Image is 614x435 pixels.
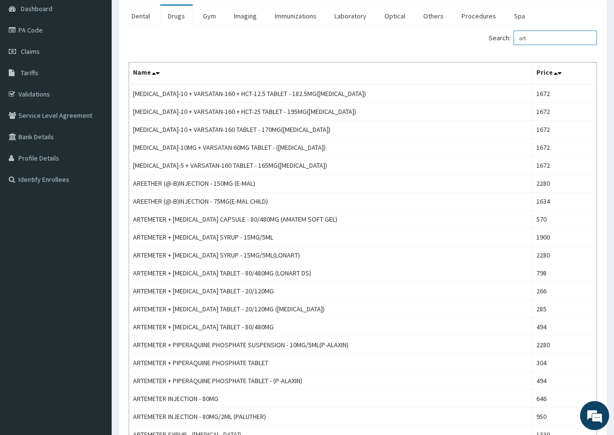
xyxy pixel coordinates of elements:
textarea: Type your message and hit 'Enter' [5,265,185,299]
a: Spa [506,6,533,26]
a: Optical [377,6,413,26]
td: 950 [532,408,597,426]
div: Chat with us now [50,54,163,67]
td: 1672 [532,139,597,157]
span: Tariffs [21,68,38,77]
td: ARTEMETER + [MEDICAL_DATA] SYRUP - 15MG/5ML(LONART) [129,246,532,264]
td: 494 [532,372,597,390]
td: ARTEMETER + [MEDICAL_DATA] TABLET - 80/480MG (LONART DS) [129,264,532,282]
td: ARTEMETER + PIPERAQUINE PHOSPHATE TABLET - (P-ALAXIN) [129,372,532,390]
td: AREETHER (@-B)INJECTION - 150MG (E-MAL) [129,175,532,193]
a: Immunizations [267,6,324,26]
a: Drugs [160,6,193,26]
td: 798 [532,264,597,282]
img: d_794563401_company_1708531726252_794563401 [18,48,39,73]
td: 494 [532,318,597,336]
td: AREETHER (@-B)INJECTION - 75MG(E-MAL CHILD) [129,193,532,210]
td: ARTEMETER + [MEDICAL_DATA] TABLET - 80/480MG [129,318,532,336]
td: [MEDICAL_DATA]-10 + VARSATAN-160 + HCT-25 TABLET - 195MG([MEDICAL_DATA]) [129,103,532,121]
td: ARTEMETER + [MEDICAL_DATA] SYRUP - 15MG/5ML [129,228,532,246]
th: Price [532,63,597,85]
td: 1672 [532,103,597,121]
td: 1672 [532,84,597,103]
td: 304 [532,354,597,372]
span: Dashboard [21,4,52,13]
div: Minimize live chat window [159,5,183,28]
td: [MEDICAL_DATA]-10MG + VARSATAN 60MG TABLET - ([MEDICAL_DATA]) [129,139,532,157]
th: Name [129,63,532,85]
span: We're online! [56,122,134,220]
td: 1634 [532,193,597,210]
td: ARTEMETER + [MEDICAL_DATA] TABLET - 20/120MG ([MEDICAL_DATA]) [129,300,532,318]
td: ARTEMETER + PIPERAQUINE PHOSPHATE TABLET [129,354,532,372]
td: [MEDICAL_DATA]-10 + VARSATAN-160 + HCT-12.5 TABLET - 182.5MG([MEDICAL_DATA]) [129,84,532,103]
td: 646 [532,390,597,408]
td: 1672 [532,157,597,175]
span: Claims [21,47,40,56]
a: Procedures [454,6,504,26]
td: ARTEMETER + [MEDICAL_DATA] CAPSULE - 80/480MG (AMATEM SOFT GEL) [129,210,532,228]
td: ARTEMETER + PIPERAQUINE PHOSPHATE SUSPENSION - 10MG/5ML(P-ALAXIN) [129,336,532,354]
td: ARTEMETER INJECTION - 80MG [129,390,532,408]
a: Imaging [226,6,265,26]
td: ARTEMETER INJECTION - 80MG/2ML (PALUTHER) [129,408,532,426]
td: 570 [532,210,597,228]
td: [MEDICAL_DATA]-5 + VARSATAN-160 TABLET - 165MG([MEDICAL_DATA]) [129,157,532,175]
a: Gym [195,6,224,26]
td: 2280 [532,175,597,193]
td: 1900 [532,228,597,246]
td: 2280 [532,336,597,354]
a: Laboratory [327,6,374,26]
td: ARTEMETER + [MEDICAL_DATA] TABLET - 20/120MG [129,282,532,300]
a: Others [415,6,451,26]
td: 1672 [532,121,597,139]
td: 266 [532,282,597,300]
td: [MEDICAL_DATA]-10 + VARSATAN-160 TABLET - 170MG([MEDICAL_DATA]) [129,121,532,139]
a: Dental [124,6,158,26]
td: 285 [532,300,597,318]
input: Search: [514,31,597,45]
td: 2280 [532,246,597,264]
label: Search: [489,31,597,45]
